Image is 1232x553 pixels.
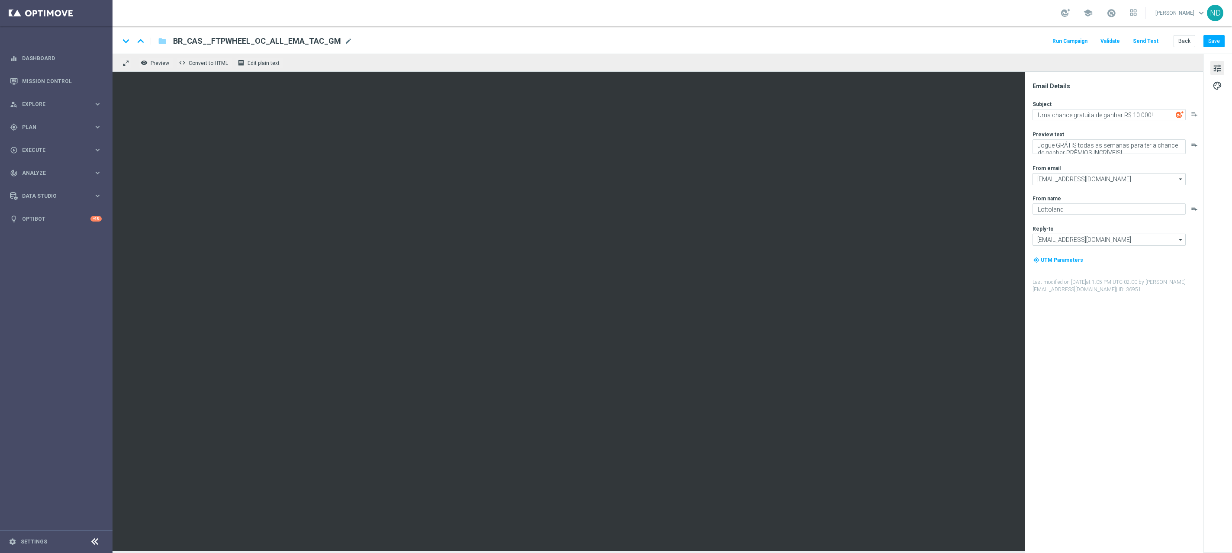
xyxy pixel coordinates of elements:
span: tune [1213,63,1222,74]
button: equalizer Dashboard [10,55,102,62]
span: UTM Parameters [1041,257,1083,263]
div: ND [1207,5,1223,21]
i: play_circle_outline [10,146,18,154]
i: arrow_drop_down [1177,174,1185,185]
label: From email [1033,165,1061,172]
i: track_changes [10,169,18,177]
span: code [179,59,186,66]
button: playlist_add [1191,205,1198,212]
button: code Convert to HTML [177,57,232,68]
div: Explore [10,100,93,108]
button: folder [157,34,167,48]
div: Mission Control [10,70,102,93]
i: arrow_drop_down [1177,234,1185,245]
i: folder [158,36,167,46]
i: settings [9,538,16,546]
button: Mission Control [10,78,102,85]
i: person_search [10,100,18,108]
button: Validate [1099,35,1121,47]
span: Edit plain text [248,60,280,66]
img: optiGenie.svg [1176,111,1184,119]
span: Analyze [22,170,93,176]
label: Preview text [1033,131,1064,138]
i: gps_fixed [10,123,18,131]
span: Data Studio [22,193,93,199]
span: Plan [22,125,93,130]
i: remove_red_eye [141,59,148,66]
span: keyboard_arrow_down [1197,8,1206,18]
button: gps_fixed Plan keyboard_arrow_right [10,124,102,131]
span: Validate [1100,38,1120,44]
a: Mission Control [22,70,102,93]
button: receipt Edit plain text [235,57,283,68]
span: school [1083,8,1093,18]
a: Dashboard [22,47,102,70]
label: Reply-to [1033,225,1054,232]
button: track_changes Analyze keyboard_arrow_right [10,170,102,177]
button: Data Studio keyboard_arrow_right [10,193,102,199]
label: Subject [1033,101,1052,108]
i: keyboard_arrow_right [93,169,102,177]
span: | ID: 36951 [1116,286,1141,293]
button: tune [1210,61,1224,75]
label: Last modified on [DATE] at 1:05 PM UTC-02:00 by [PERSON_NAME][EMAIL_ADDRESS][DOMAIN_NAME] [1033,279,1202,293]
i: keyboard_arrow_up [134,35,147,48]
i: lightbulb [10,215,18,223]
i: my_location [1033,257,1039,263]
div: Analyze [10,169,93,177]
span: Preview [151,60,169,66]
div: Dashboard [10,47,102,70]
span: BR_CAS__FTPWHEEL_OC_ALL_EMA_TAC_GM [173,36,341,46]
i: keyboard_arrow_right [93,100,102,108]
input: Select [1033,234,1186,246]
div: +10 [90,216,102,222]
a: Settings [21,539,47,544]
input: Select [1033,173,1186,185]
button: play_circle_outline Execute keyboard_arrow_right [10,147,102,154]
button: Back [1174,35,1195,47]
div: Execute [10,146,93,154]
button: Run Campaign [1051,35,1089,47]
i: keyboard_arrow_right [93,123,102,131]
div: Email Details [1033,82,1202,90]
button: playlist_add [1191,141,1198,148]
button: Save [1203,35,1225,47]
i: equalizer [10,55,18,62]
span: Explore [22,102,93,107]
i: keyboard_arrow_right [93,146,102,154]
button: lightbulb Optibot +10 [10,215,102,222]
button: palette [1210,78,1224,92]
button: remove_red_eye Preview [138,57,173,68]
a: Optibot [22,207,90,230]
button: person_search Explore keyboard_arrow_right [10,101,102,108]
div: Data Studio [10,192,93,200]
i: keyboard_arrow_down [119,35,132,48]
button: my_location UTM Parameters [1033,255,1084,265]
a: [PERSON_NAME]keyboard_arrow_down [1155,6,1207,19]
label: From name [1033,195,1061,202]
i: keyboard_arrow_right [93,192,102,200]
span: mode_edit [344,37,352,45]
button: Send Test [1132,35,1160,47]
span: Convert to HTML [189,60,228,66]
div: Plan [10,123,93,131]
span: Execute [22,148,93,153]
i: receipt [238,59,244,66]
div: Optibot [10,207,102,230]
span: palette [1213,80,1222,91]
button: playlist_add [1191,111,1198,118]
